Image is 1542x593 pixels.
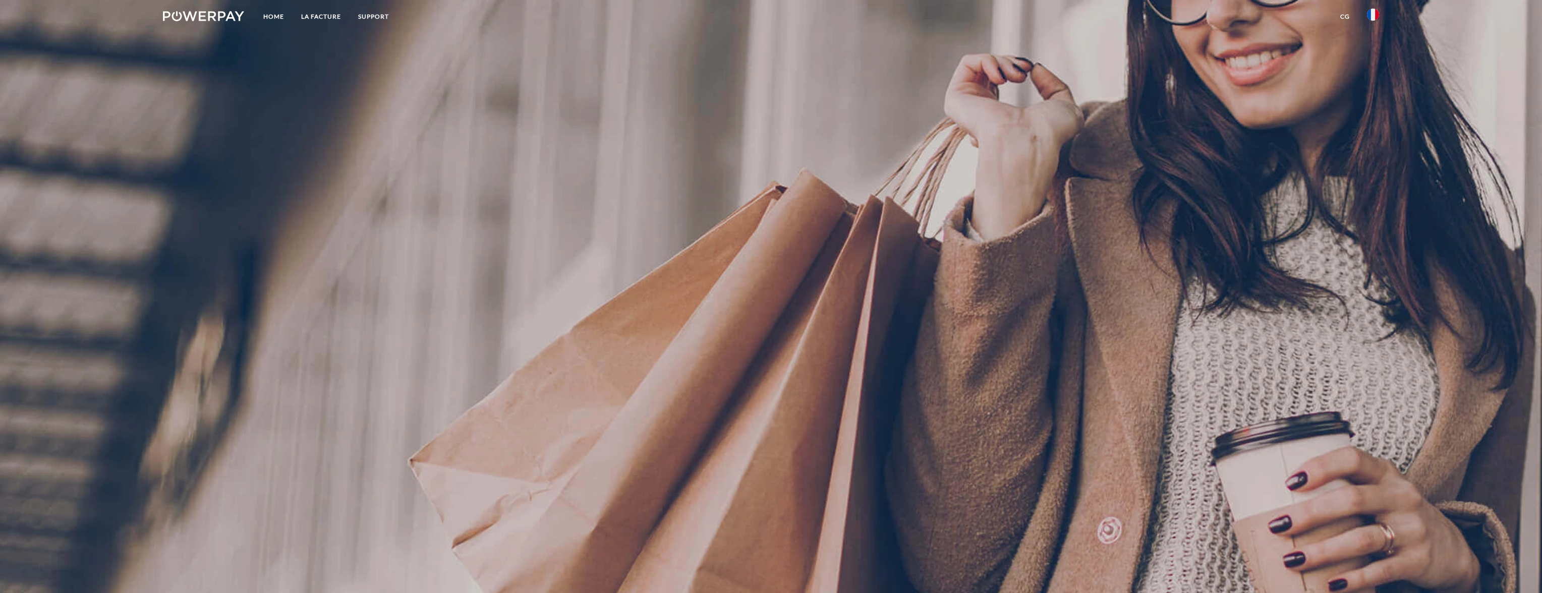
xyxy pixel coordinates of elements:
[350,8,397,26] a: Support
[255,8,293,26] a: Home
[163,11,244,21] img: logo-powerpay-white.svg
[293,8,350,26] a: LA FACTURE
[1332,8,1358,26] a: CG
[1367,9,1379,21] img: fr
